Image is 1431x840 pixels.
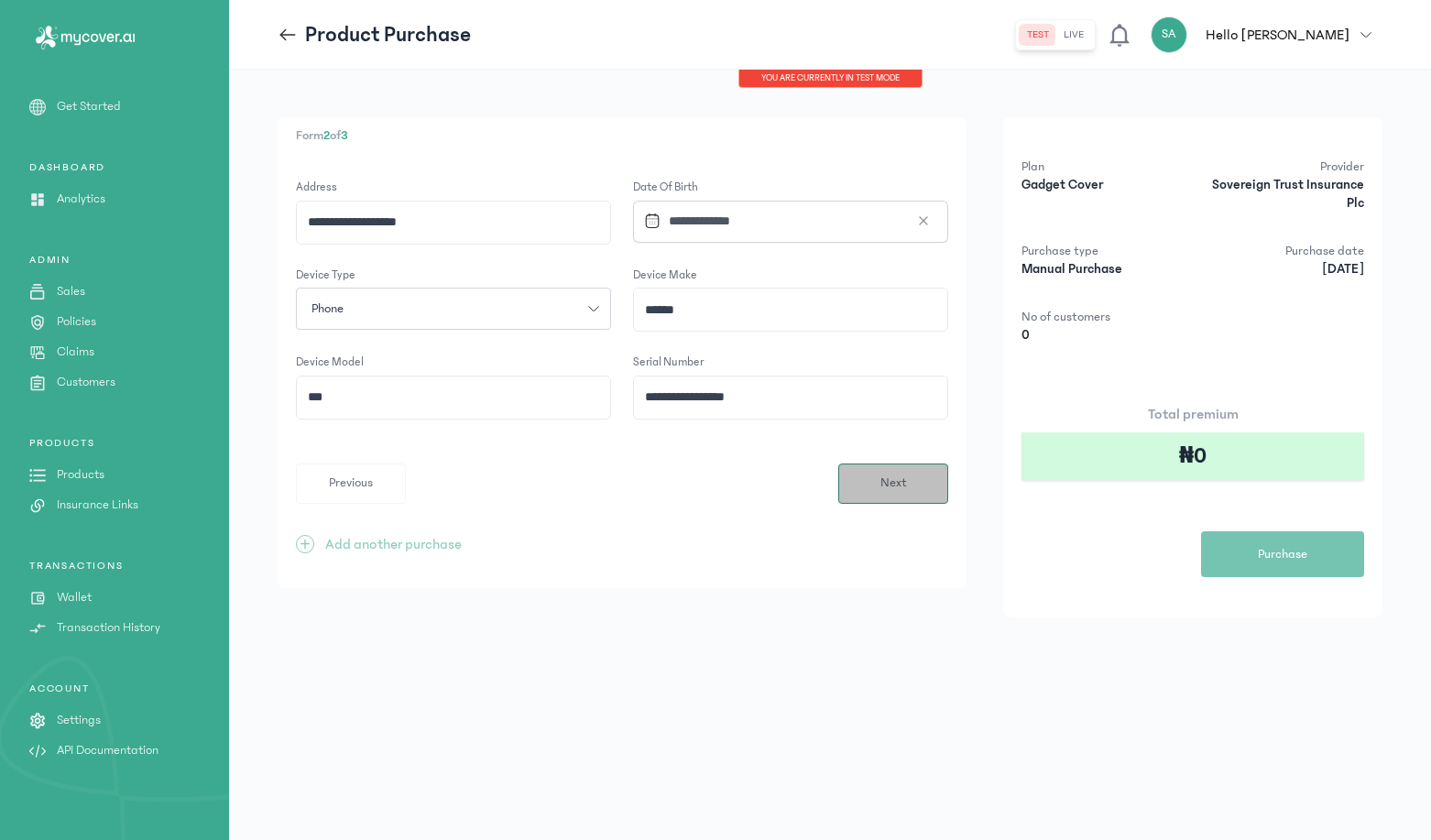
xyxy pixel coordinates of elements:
button: +Add another purchase [296,533,462,555]
div: ₦0 [1021,432,1364,480]
p: Hello [PERSON_NAME] [1206,24,1349,46]
p: Total premium [1021,403,1364,425]
div: SA [1151,16,1187,53]
p: Gadget Cover [1021,176,1187,194]
p: Plan [1021,158,1187,176]
button: Phone [296,288,611,330]
p: 0 [1021,326,1187,344]
p: Customers [57,373,115,392]
span: Previous [329,474,373,493]
p: Product Purchase [305,20,471,49]
span: Purchase [1258,545,1307,564]
p: API Documentation [57,741,158,760]
p: Purchase date [1198,242,1364,260]
button: Previous [296,464,406,504]
p: Get Started [57,97,121,116]
button: live [1056,24,1091,46]
label: Device Model [296,354,364,372]
p: Products [57,465,104,485]
p: No of customers [1021,308,1187,326]
label: Date of Birth [633,179,948,197]
p: Insurance Links [57,496,138,515]
p: Manual Purchase [1021,260,1187,278]
label: Serial Number [633,354,704,372]
label: Device Make [633,267,697,285]
button: test [1020,24,1056,46]
button: Purchase [1201,531,1364,577]
p: Provider [1198,158,1364,176]
button: Next [838,464,948,504]
p: Sovereign Trust Insurance Plc [1198,176,1364,213]
label: Address [296,179,337,197]
p: Transaction History [57,618,160,638]
span: 3 [341,128,348,143]
span: 2 [323,128,330,143]
p: Form of [296,126,948,146]
p: Analytics [57,190,105,209]
div: You are currently in TEST MODE [738,70,923,88]
span: Phone [300,300,355,319]
button: SAHello [PERSON_NAME] [1151,16,1382,53]
p: Purchase type [1021,242,1187,260]
p: [DATE] [1198,260,1364,278]
p: Sales [57,282,85,301]
span: Next [880,474,907,493]
label: Device Type [296,267,355,285]
p: Wallet [57,588,92,607]
p: Claims [57,343,94,362]
input: Datepicker input [637,202,927,241]
p: Add another purchase [325,533,462,555]
span: + [296,535,314,553]
p: Policies [57,312,96,332]
p: Settings [57,711,101,730]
